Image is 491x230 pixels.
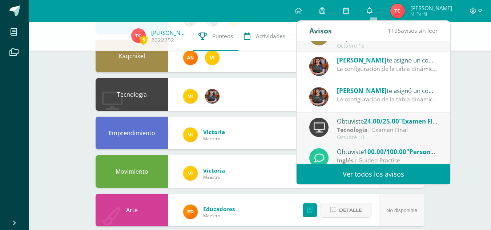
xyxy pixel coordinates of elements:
span: [PERSON_NAME] [410,4,452,12]
div: Octubre 10 [337,134,438,141]
span: "Examen Final" [399,117,445,125]
span: Maestro [203,174,225,180]
div: Octubre 15 [337,43,438,49]
a: Actividades [238,22,291,51]
span: No disponible [386,207,417,213]
img: 60a759e8b02ec95d430434cf0c0a55c7.png [309,57,329,76]
div: Obtuviste en [337,147,438,156]
button: Detalle [321,203,371,218]
div: La configuración de la tabla dinámica en la primera serie [337,65,438,73]
span: 1195 [388,27,401,35]
a: Trayectoria [291,22,343,51]
img: f428c1eda9873657749a26557ec094a8.png [205,51,220,65]
span: Maestro [203,136,225,142]
span: Detalle [339,203,362,217]
div: Emprendimiento [96,117,168,149]
span: Maestro [203,213,235,219]
img: f428c1eda9873657749a26557ec094a8.png [183,89,198,104]
div: La configuración de la tabla dinámica en la primera serie [337,95,438,104]
img: f428c1eda9873657749a26557ec094a8.png [183,166,198,181]
span: 24.00/25.00 [364,117,399,125]
strong: Inglés [337,156,354,164]
div: Avisos [309,21,332,41]
img: 427d6b45988be05d04198d9509dcda7c.png [131,28,146,43]
span: 100.00/100.00 [364,148,406,156]
div: Movimiento [96,155,168,188]
span: Punteos [212,32,233,40]
a: Educadores [203,205,235,213]
div: Kaqchikel [96,40,168,72]
img: 60a759e8b02ec95d430434cf0c0a55c7.png [309,87,329,106]
a: 2022252 [151,36,174,44]
img: ed927125212876238b0630303cb5fd71.png [183,205,198,219]
span: Mi Perfil [410,11,452,17]
a: Ver todos los avisos [297,164,450,184]
div: Tecnología [96,78,168,111]
a: Punteos [193,22,238,51]
div: Arte [96,194,168,226]
a: [PERSON_NAME] [151,29,188,36]
span: Actividades [256,32,285,40]
span: 5 [140,35,148,44]
span: [PERSON_NAME] [337,56,387,64]
img: 60a759e8b02ec95d430434cf0c0a55c7.png [205,89,220,104]
div: te asignó un comentario en 'Examen Final' para 'Tecnología' [337,86,438,95]
div: | Examen Final [337,126,438,134]
img: fc6731ddebfef4a76f049f6e852e62c4.png [183,51,198,65]
span: [PERSON_NAME] [337,86,387,95]
span: "Personal Dictionary" [406,148,472,156]
a: Victoria [203,167,225,174]
span: avisos sin leer [388,27,438,35]
div: te asignó un comentario en 'Examen Final' para 'Tecnología' [337,55,438,65]
img: f428c1eda9873657749a26557ec094a8.png [183,128,198,142]
a: Victoria [203,128,225,136]
div: Obtuviste en [337,116,438,126]
div: | Guided Practice [337,156,438,165]
img: 427d6b45988be05d04198d9509dcda7c.png [390,4,405,18]
strong: Tecnología [337,126,367,134]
